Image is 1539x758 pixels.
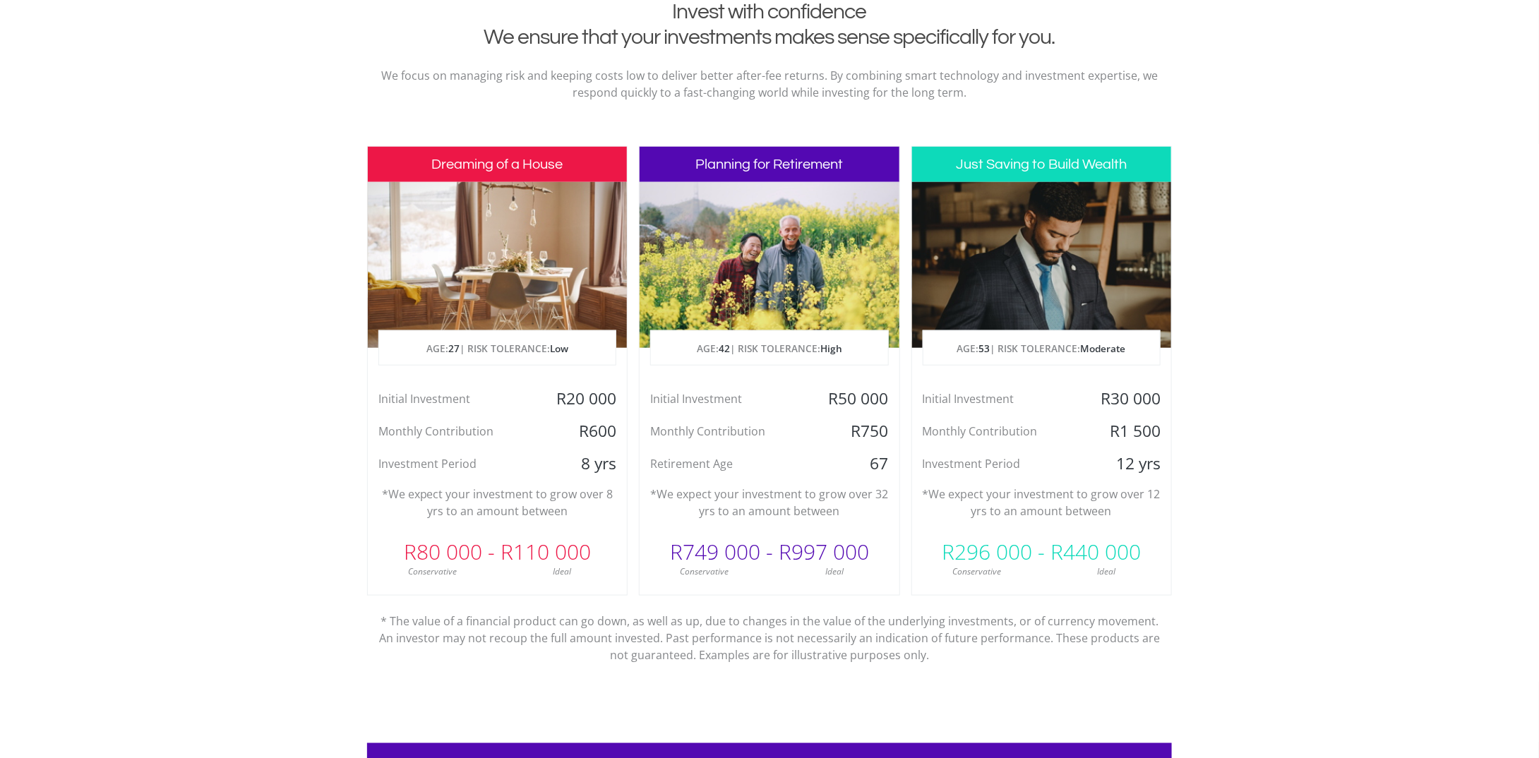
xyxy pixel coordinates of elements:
[640,565,769,578] div: Conservative
[719,342,730,355] span: 42
[923,486,1161,519] p: *We expect your investment to grow over 12 yrs to an amount between
[368,565,498,578] div: Conservative
[813,388,899,409] div: R50 000
[640,147,899,182] h3: Planning for Retirement
[378,486,616,519] p: *We expect your investment to grow over 8 yrs to an amount between
[813,421,899,442] div: R750
[368,388,541,409] div: Initial Investment
[1041,565,1171,578] div: Ideal
[813,453,899,474] div: 67
[1085,453,1171,474] div: 12 yrs
[378,67,1161,101] p: We focus on managing risk and keeping costs low to deliver better after-fee returns. By combining...
[498,565,628,578] div: Ideal
[979,342,990,355] span: 53
[368,531,627,573] div: R80 000 - R110 000
[368,421,541,442] div: Monthly Contribution
[448,342,460,355] span: 27
[368,147,627,182] h3: Dreaming of a House
[378,596,1161,663] p: * The value of a financial product can go down, as well as up, due to changes in the value of the...
[1085,388,1171,409] div: R30 000
[912,565,1042,578] div: Conservative
[912,421,1085,442] div: Monthly Contribution
[912,147,1171,182] h3: Just Saving to Build Wealth
[769,565,899,578] div: Ideal
[640,421,813,442] div: Monthly Contribution
[923,331,1160,366] p: AGE: | RISK TOLERANCE:
[1081,342,1126,355] span: Moderate
[541,453,627,474] div: 8 yrs
[650,486,888,519] p: *We expect your investment to grow over 32 yrs to an amount between
[541,388,627,409] div: R20 000
[912,388,1085,409] div: Initial Investment
[651,331,887,366] p: AGE: | RISK TOLERANCE:
[368,453,541,474] div: Investment Period
[640,453,813,474] div: Retirement Age
[912,453,1085,474] div: Investment Period
[912,531,1171,573] div: R296 000 - R440 000
[541,421,627,442] div: R600
[640,531,899,573] div: R749 000 - R997 000
[820,342,842,355] span: High
[550,342,568,355] span: Low
[379,331,616,366] p: AGE: | RISK TOLERANCE:
[1085,421,1171,442] div: R1 500
[640,388,813,409] div: Initial Investment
